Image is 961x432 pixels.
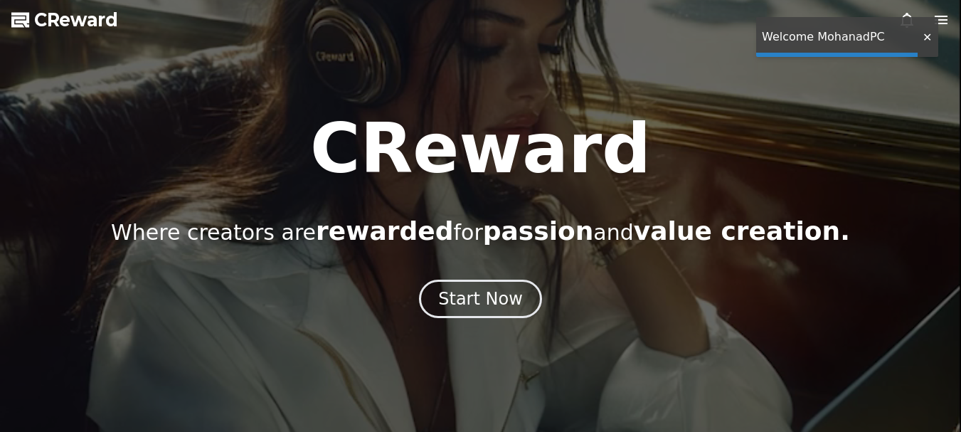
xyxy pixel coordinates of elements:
[111,217,850,246] p: Where creators are for and
[419,294,542,307] a: Start Now
[34,9,118,31] span: CReward
[438,288,523,310] div: Start Now
[316,216,453,246] span: rewarded
[483,216,594,246] span: passion
[419,280,542,318] button: Start Now
[634,216,850,246] span: value creation.
[310,115,651,183] h1: CReward
[11,9,118,31] a: CReward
